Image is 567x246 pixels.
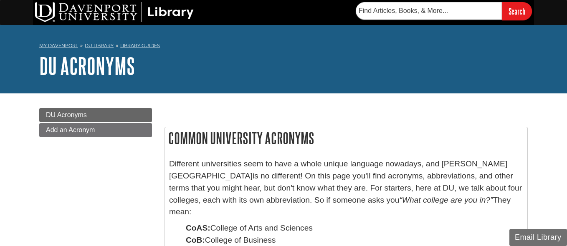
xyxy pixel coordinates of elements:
[399,196,493,204] em: “ What college are you in?”
[165,127,527,149] h2: Common University Acronyms
[46,126,95,133] span: Add an Acronym
[35,2,194,22] img: DU Library
[120,43,160,48] a: Library Guides
[509,229,567,246] button: Email Library
[46,111,87,118] span: DU Acronyms
[502,2,532,20] input: Search
[356,2,532,20] form: Searches DU Library's articles, books, and more
[85,43,114,48] a: DU Library
[39,53,528,78] h1: DU Acronyms
[186,236,205,244] strong: CoB:
[39,123,152,137] a: Add an Acronym
[356,2,502,20] input: Find Articles, Books, & More...
[169,158,523,218] p: Different universities seem to have a whole unique language nowadays, and [PERSON_NAME][GEOGRAPHI...
[39,108,152,137] div: Guide Pages
[39,40,528,53] nav: breadcrumb
[186,223,210,232] strong: CoAS:
[39,108,152,122] a: DU Acronyms
[39,42,78,49] a: My Davenport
